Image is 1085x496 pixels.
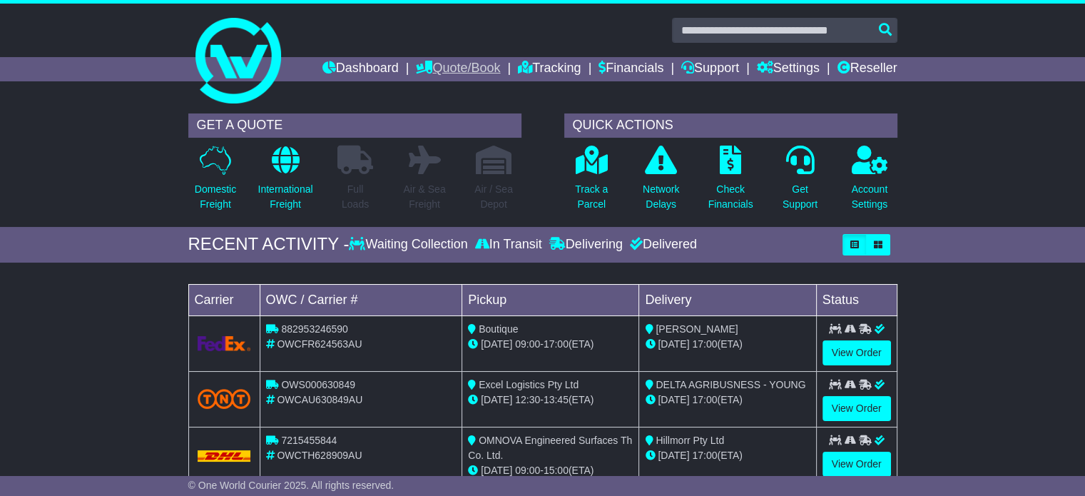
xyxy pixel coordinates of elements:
a: Track aParcel [574,145,608,220]
span: OWCFR624563AU [277,338,362,350]
span: 13:45 [544,394,569,405]
span: 09:00 [515,465,540,476]
span: 09:00 [515,338,540,350]
span: 17:00 [692,394,717,405]
p: Track a Parcel [575,182,608,212]
div: (ETA) [645,448,810,463]
a: View Order [822,452,891,477]
span: [DATE] [658,338,689,350]
span: [DATE] [481,394,512,405]
span: 882953246590 [281,323,347,335]
div: Waiting Collection [349,237,471,253]
span: DELTA AGRIBUSNESS - YOUNG [656,379,805,390]
p: International Freight [258,182,312,212]
a: GetSupport [782,145,818,220]
div: - (ETA) [468,393,633,408]
span: 17:00 [544,338,569,350]
a: View Order [822,396,891,421]
a: InternationalFreight [257,145,313,220]
p: Account Settings [852,182,888,212]
div: RECENT ACTIVITY - [188,234,350,255]
td: Status [816,284,897,315]
a: Financials [598,57,663,81]
span: 17:00 [692,450,717,461]
div: Delivered [626,237,697,253]
p: Domestic Freight [195,182,236,212]
span: OWCTH628909AU [277,450,362,461]
a: Tracking [518,57,581,81]
span: [DATE] [658,450,689,461]
td: Pickup [462,284,639,315]
a: View Order [822,340,891,365]
div: In Transit [472,237,546,253]
span: 17:00 [692,338,717,350]
a: Settings [757,57,820,81]
div: - (ETA) [468,337,633,352]
a: Quote/Book [416,57,500,81]
div: (ETA) [645,393,810,408]
a: AccountSettings [851,145,889,220]
a: Reseller [837,57,897,81]
span: [DATE] [481,338,512,350]
div: Delivering [546,237,626,253]
div: GET A QUOTE [188,113,521,138]
span: 12:30 [515,394,540,405]
img: TNT_Domestic.png [198,389,251,408]
span: 7215455844 [281,435,337,446]
p: Check Financials [708,182,753,212]
span: 15:00 [544,465,569,476]
div: QUICK ACTIONS [564,113,897,138]
a: Dashboard [322,57,399,81]
p: Get Support [783,182,817,212]
div: - (ETA) [468,463,633,478]
span: © One World Courier 2025. All rights reserved. [188,480,394,491]
span: OWS000630849 [281,379,355,390]
img: DHL.png [198,450,251,462]
span: [DATE] [481,465,512,476]
a: CheckFinancials [708,145,754,220]
td: Delivery [639,284,816,315]
p: Network Delays [643,182,679,212]
a: NetworkDelays [642,145,680,220]
img: GetCarrierServiceLogo [198,336,251,351]
span: [DATE] [658,394,689,405]
span: Excel Logistics Pty Ltd [479,379,579,390]
span: Boutique [479,323,518,335]
td: Carrier [188,284,260,315]
span: OWCAU630849AU [277,394,362,405]
p: Air & Sea Freight [403,182,445,212]
p: Air / Sea Depot [474,182,513,212]
td: OWC / Carrier # [260,284,462,315]
a: Support [681,57,739,81]
span: [PERSON_NAME] [656,323,738,335]
div: (ETA) [645,337,810,352]
span: OMNOVA Engineered Surfaces Th Co. Ltd. [468,435,632,461]
p: Full Loads [337,182,373,212]
a: DomesticFreight [194,145,237,220]
span: Hillmorr Pty Ltd [656,435,724,446]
